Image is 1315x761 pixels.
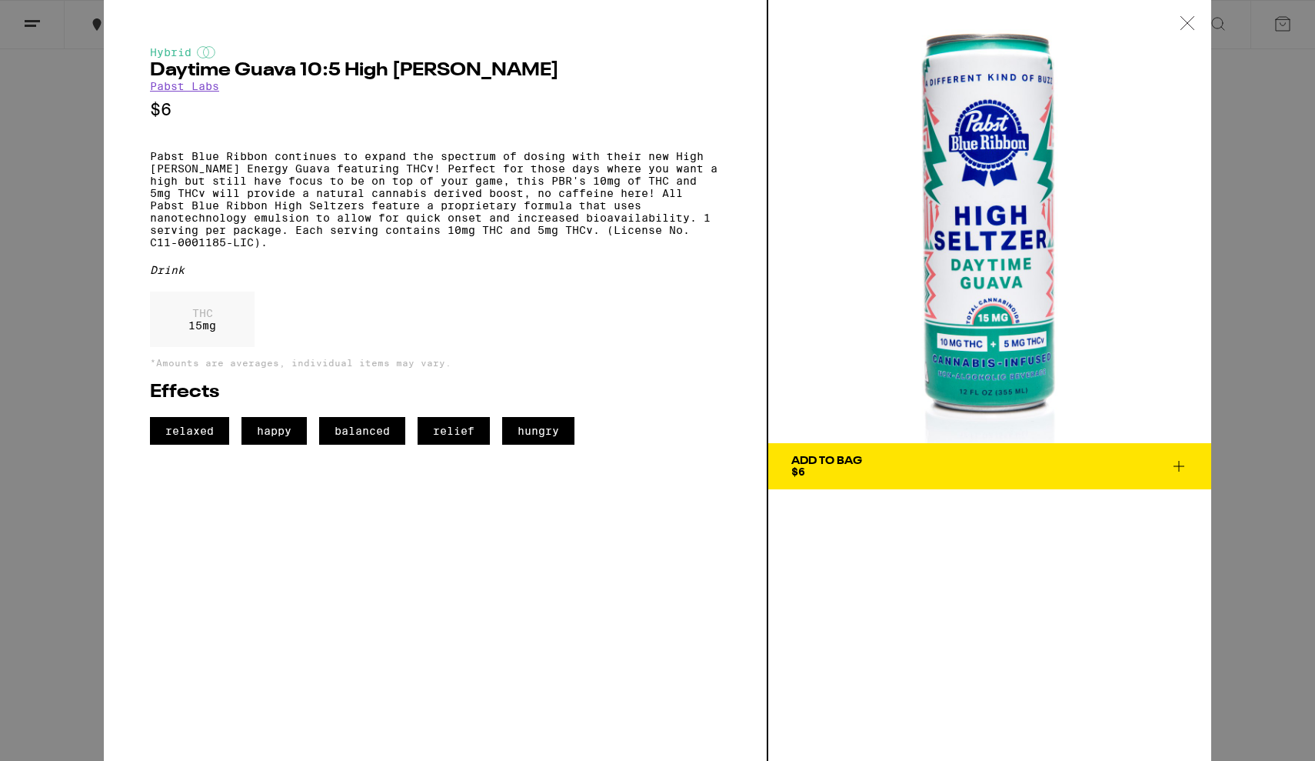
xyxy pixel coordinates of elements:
span: $6 [791,466,805,478]
span: relief [418,417,490,445]
div: Hybrid [150,46,721,58]
img: hybridColor.svg [197,46,215,58]
p: Pabst Blue Ribbon continues to expand the spectrum of dosing with their new High [PERSON_NAME] En... [150,150,721,249]
h2: Daytime Guava 10:5 High [PERSON_NAME] [150,62,721,80]
span: hungry [502,417,574,445]
span: relaxed [150,417,229,445]
span: Help [35,11,67,25]
p: THC [188,307,216,319]
span: balanced [319,417,405,445]
div: Add To Bag [791,456,862,466]
div: Drink [150,264,721,276]
span: happy [241,417,307,445]
p: *Amounts are averages, individual items may vary. [150,358,721,368]
h2: Effects [150,383,721,402]
div: 15 mg [150,292,255,347]
a: Pabst Labs [150,80,219,92]
p: $6 [150,100,721,119]
button: Add To Bag$6 [768,443,1211,489]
